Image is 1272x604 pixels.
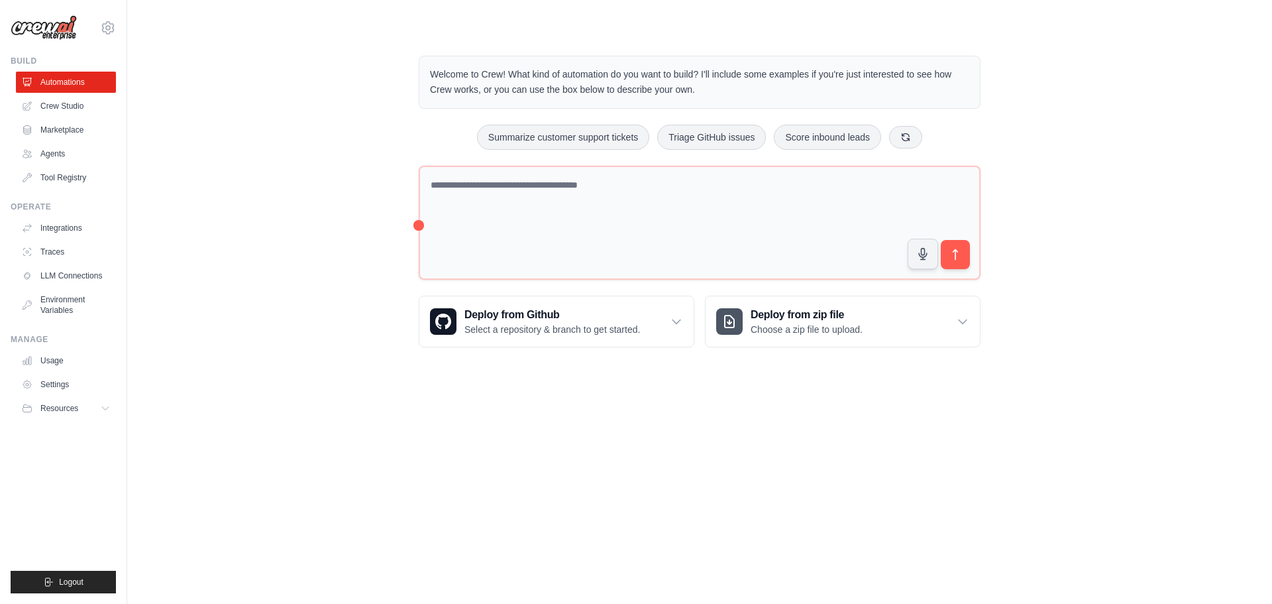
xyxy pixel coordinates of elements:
div: Operate [11,202,116,212]
img: Logo [11,15,77,40]
a: Settings [16,374,116,395]
a: Usage [16,350,116,371]
a: Crew Studio [16,95,116,117]
a: Agents [16,143,116,164]
a: Environment Variables [16,289,116,321]
button: Score inbound leads [774,125,881,150]
span: Resources [40,403,78,414]
div: Build [11,56,116,66]
button: Triage GitHub issues [657,125,766,150]
a: Automations [16,72,116,93]
button: Logout [11,571,116,593]
h3: Create an automation [1019,500,1224,518]
h3: Deploy from zip file [751,307,863,323]
button: Close walkthrough [1232,483,1242,493]
a: Marketplace [16,119,116,141]
span: Logout [59,577,83,587]
a: LLM Connections [16,265,116,286]
span: Step 1 [1029,485,1056,495]
p: Choose a zip file to upload. [751,323,863,336]
p: Describe the automation you want to build, select an example option, or use the microphone to spe... [1019,523,1224,566]
div: Manage [11,334,116,345]
button: Resources [16,398,116,419]
a: Traces [16,241,116,263]
p: Select a repository & branch to get started. [464,323,640,336]
a: Tool Registry [16,167,116,188]
button: Summarize customer support tickets [477,125,649,150]
p: Welcome to Crew! What kind of automation do you want to build? I'll include some examples if you'... [430,67,969,97]
h3: Deploy from Github [464,307,640,323]
a: Integrations [16,217,116,239]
